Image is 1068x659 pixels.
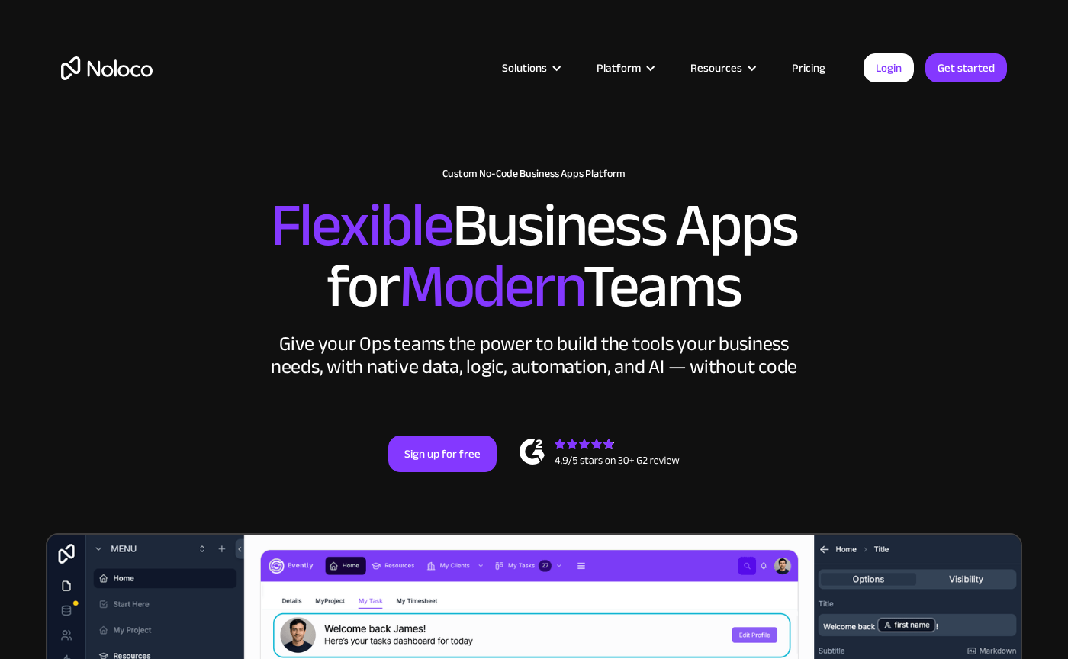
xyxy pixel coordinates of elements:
a: Login [864,53,914,82]
h1: Custom No-Code Business Apps Platform [61,168,1007,180]
div: Resources [690,58,742,78]
span: Modern [399,230,583,343]
a: Pricing [773,58,844,78]
a: Get started [925,53,1007,82]
div: Give your Ops teams the power to build the tools your business needs, with native data, logic, au... [267,333,801,378]
h2: Business Apps for Teams [61,195,1007,317]
div: Platform [597,58,641,78]
div: Solutions [502,58,547,78]
span: Flexible [271,169,452,282]
a: Sign up for free [388,436,497,472]
div: Platform [577,58,671,78]
div: Resources [671,58,773,78]
div: Solutions [483,58,577,78]
a: home [61,56,153,80]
